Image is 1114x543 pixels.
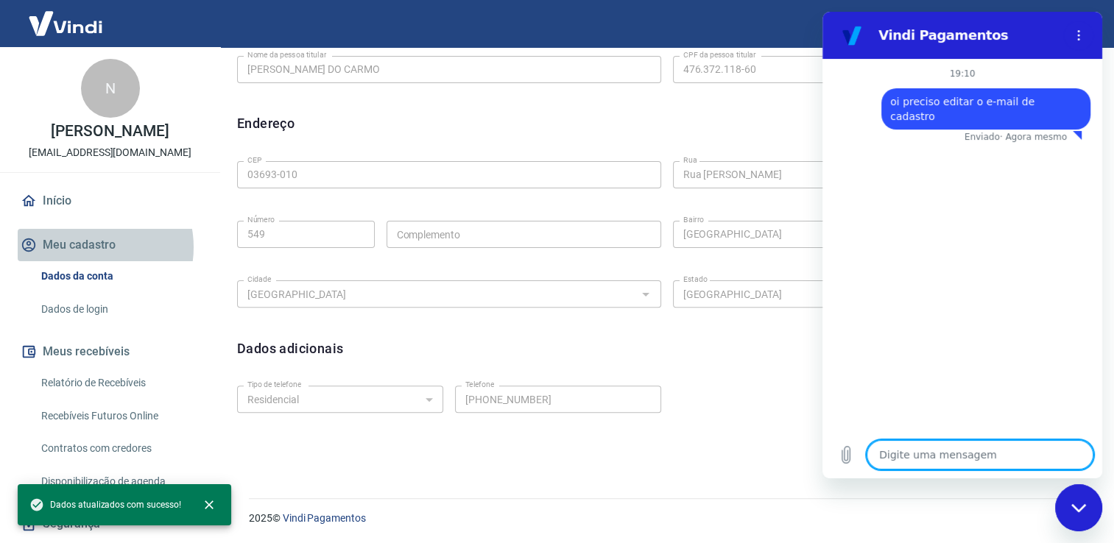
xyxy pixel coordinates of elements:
[35,401,202,431] a: Recebíveis Futuros Online
[683,49,756,60] label: CPF da pessoa titular
[247,214,275,225] label: Número
[1043,10,1096,38] button: Sair
[247,49,326,60] label: Nome da pessoa titular
[683,274,708,285] label: Estado
[29,497,181,512] span: Dados atualizados com sucesso!
[683,214,704,225] label: Bairro
[18,1,113,46] img: Vindi
[35,261,202,291] a: Dados da conta
[683,155,697,166] label: Rua
[283,512,366,524] a: Vindi Pagamentos
[51,124,169,139] p: [PERSON_NAME]
[247,155,261,166] label: CEP
[237,338,343,358] h6: Dados adicionais
[35,433,202,464] a: Contratos com credores
[465,379,494,390] label: Telefone
[35,294,202,324] a: Dados de login
[822,12,1102,478] iframe: Janela de mensagens
[35,466,202,497] a: Disponibilização de agenda
[18,229,202,261] button: Meu cadastro
[247,379,301,390] label: Tipo de telefone
[29,145,191,160] p: [EMAIL_ADDRESS][DOMAIN_NAME]
[1055,484,1102,531] iframe: Botão para abrir a janela de mensagens, conversa em andamento
[81,59,140,118] div: N
[35,368,202,398] a: Relatório de Recebíveis
[247,274,271,285] label: Cidade
[18,185,202,217] a: Início
[18,336,202,368] button: Meus recebíveis
[242,285,632,303] input: Digite aqui algumas palavras para buscar a cidade
[193,489,225,521] button: close
[237,113,295,133] h6: Endereço
[249,511,1079,526] p: 2025 ©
